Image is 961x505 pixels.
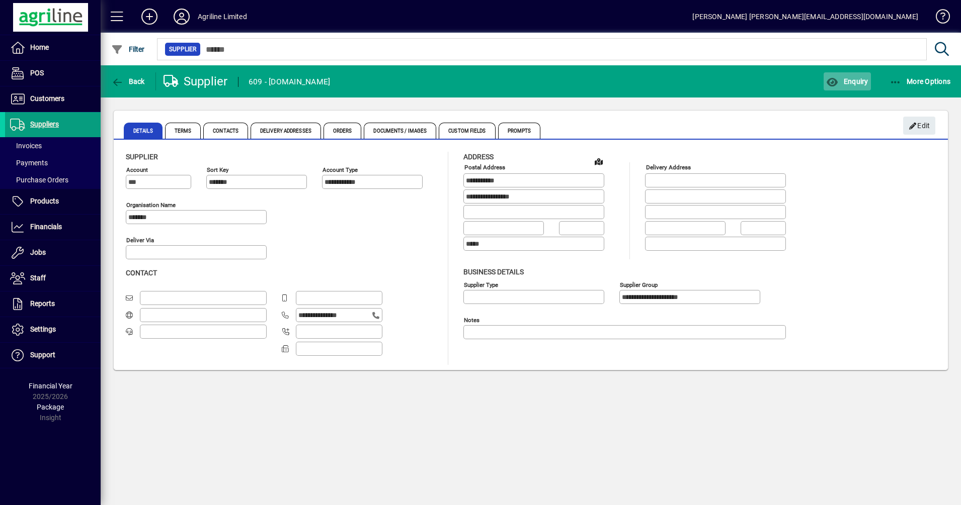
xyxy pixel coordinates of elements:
button: Add [133,8,166,26]
span: Contacts [203,123,248,139]
span: Customers [30,94,64,103]
button: Edit [903,117,935,135]
div: [PERSON_NAME] [PERSON_NAME][EMAIL_ADDRESS][DOMAIN_NAME] [692,9,918,25]
a: View on map [591,153,607,169]
button: Filter [109,40,147,58]
span: Package [37,403,64,411]
a: Staff [5,266,101,291]
span: Documents / Images [364,123,436,139]
span: Invoices [10,142,42,150]
span: Payments [10,159,48,167]
mat-label: Account [126,166,148,173]
span: Back [111,77,145,85]
mat-label: Sort key [207,166,228,173]
a: Settings [5,317,101,342]
span: Staff [30,274,46,282]
a: Purchase Orders [5,171,101,188]
button: Profile [166,8,198,26]
a: Financials [5,215,101,240]
a: Invoices [5,137,101,154]
a: Reports [5,291,101,317]
mat-label: Account Type [323,166,358,173]
mat-label: Supplier type [464,281,498,288]
a: Customers [5,86,101,112]
mat-label: Supplier group [620,281,658,288]
span: Edit [909,118,930,134]
span: Terms [165,123,201,139]
button: More Options [887,72,953,90]
span: Business details [463,268,524,276]
span: POS [30,69,44,77]
span: Home [30,43,49,51]
span: Delivery Addresses [251,123,321,139]
div: Supplier [164,73,228,89]
a: Home [5,35,101,60]
span: Support [30,351,55,359]
div: Agriline Limited [198,9,247,25]
span: Prompts [498,123,541,139]
mat-label: Deliver via [126,237,154,244]
span: Orders [324,123,362,139]
button: Back [109,72,147,90]
span: Suppliers [30,120,59,128]
span: Address [463,153,494,161]
button: Enquiry [824,72,870,90]
a: Products [5,189,101,214]
span: Financial Year [29,382,72,390]
span: Filter [111,45,145,53]
a: POS [5,61,101,86]
span: More Options [890,77,951,85]
span: Supplier [126,153,158,161]
span: Details [124,123,163,139]
span: Products [30,197,59,205]
a: Support [5,343,101,368]
span: Contact [126,269,157,277]
span: Jobs [30,248,46,256]
span: Reports [30,299,55,308]
span: Financials [30,223,62,231]
a: Jobs [5,240,101,265]
app-page-header-button: Back [101,72,156,90]
span: Supplier [169,44,196,54]
span: Custom Fields [439,123,495,139]
mat-label: Organisation name [126,201,176,209]
span: Enquiry [826,77,868,85]
span: Settings [30,325,56,333]
a: Payments [5,154,101,171]
mat-label: Notes [464,316,479,323]
a: Knowledge Base [928,2,948,35]
div: 609 - [DOMAIN_NAME] [249,74,331,90]
span: Purchase Orders [10,176,68,184]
